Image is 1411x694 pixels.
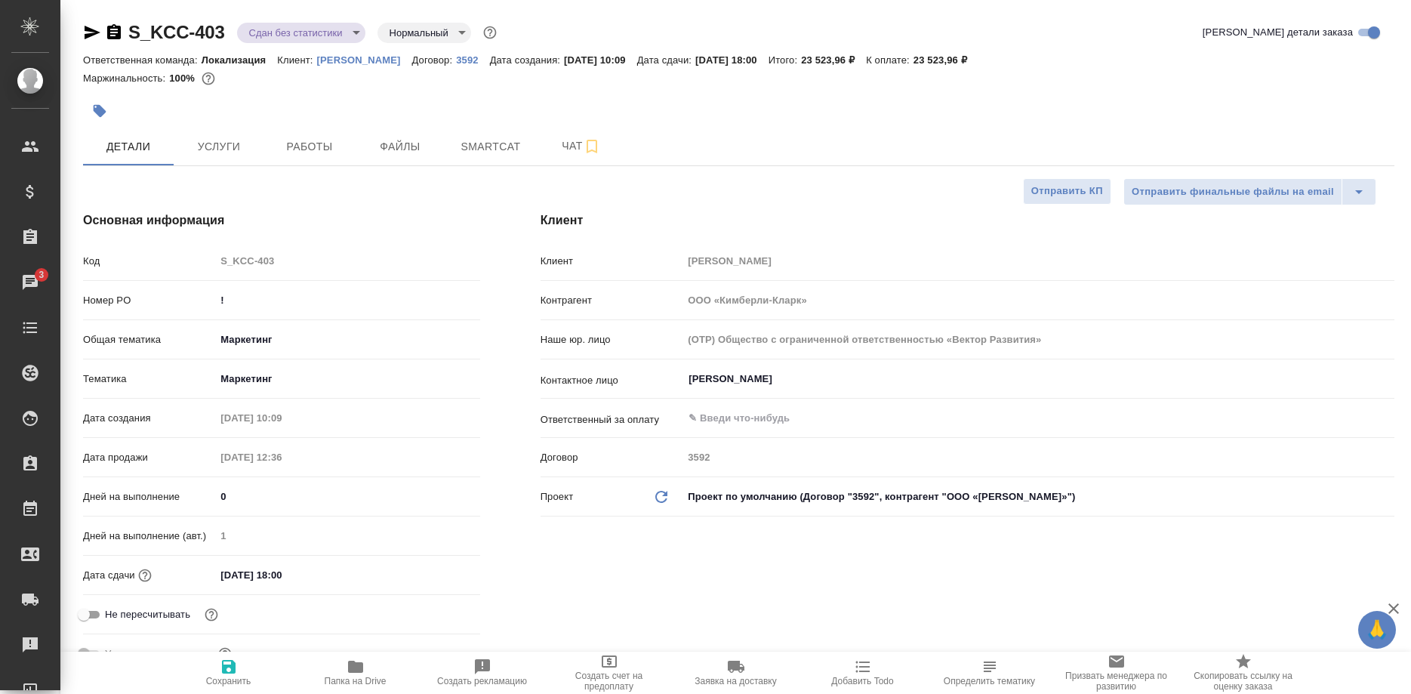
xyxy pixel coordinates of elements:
[490,54,564,66] p: Дата создания:
[215,644,235,664] button: Выбери, если сб и вс нужно считать рабочими днями для выполнения заказа.
[83,54,202,66] p: Ответственная команда:
[801,54,866,66] p: 23 523,96 ₽
[245,26,347,39] button: Сдан без статистики
[83,568,135,583] p: Дата сдачи
[385,26,453,39] button: Нормальный
[135,566,155,585] button: Если добавить услуги и заполнить их объемом, то дата рассчитается автоматически
[541,211,1394,230] h4: Клиент
[419,652,546,694] button: Создать рекламацию
[83,254,215,269] p: Код
[277,54,316,66] p: Клиент:
[83,332,215,347] p: Общая тематика
[541,412,683,427] p: Ответственный за оплату
[555,671,664,692] span: Создать счет на предоплату
[682,484,1394,510] div: Проект по умолчанию (Договор "3592", контрагент "ООО «[PERSON_NAME]»")
[866,54,913,66] p: К оплате:
[456,53,489,66] a: 3592
[83,23,101,42] button: Скопировать ссылку для ЯМессенджера
[1386,378,1389,381] button: Open
[273,137,346,156] span: Работы
[215,525,479,547] input: Пустое поле
[673,652,799,694] button: Заявка на доставку
[83,372,215,387] p: Тематика
[83,94,116,128] button: Добавить тэг
[1031,183,1103,200] span: Отправить КП
[128,22,225,42] a: S_KCC-403
[456,54,489,66] p: 3592
[1062,671,1171,692] span: Призвать менеджера по развитию
[541,373,683,388] p: Контактное лицо
[199,69,218,88] button: 0.00 RUB;
[317,54,412,66] p: [PERSON_NAME]
[541,254,683,269] p: Клиент
[926,652,1053,694] button: Определить тематику
[377,23,471,43] div: Сдан без статистики
[83,211,480,230] h4: Основная информация
[682,446,1394,468] input: Пустое поле
[583,137,601,156] svg: Подписаться
[564,54,637,66] p: [DATE] 10:09
[183,137,255,156] span: Услуги
[83,72,169,84] p: Маржинальность:
[454,137,527,156] span: Smartcat
[29,267,53,282] span: 3
[83,411,215,426] p: Дата создания
[83,529,215,544] p: Дней на выполнение (авт.)
[92,137,165,156] span: Детали
[215,366,479,392] div: Маркетинг
[83,450,215,465] p: Дата продажи
[545,137,618,156] span: Чат
[769,54,801,66] p: Итого:
[237,23,365,43] div: Сдан без статистики
[1358,611,1396,649] button: 🙏
[1386,417,1389,420] button: Open
[944,676,1035,686] span: Определить тематику
[215,250,479,272] input: Пустое поле
[202,605,221,625] button: Включи, если не хочешь, чтобы указанная дата сдачи изменилась после переставления заказа в 'Подтв...
[695,676,776,686] span: Заявка на доставку
[325,676,387,686] span: Папка на Drive
[682,289,1394,311] input: Пустое поле
[411,54,456,66] p: Договор:
[292,652,419,694] button: Папка на Drive
[1132,184,1334,201] span: Отправить финальные файлы на email
[83,489,215,504] p: Дней на выполнение
[4,264,57,301] a: 3
[682,250,1394,272] input: Пустое поле
[215,446,347,468] input: Пустое поле
[1180,652,1307,694] button: Скопировать ссылку на оценку заказа
[687,409,1339,427] input: ✎ Введи что-нибудь
[105,23,123,42] button: Скопировать ссылку
[695,54,769,66] p: [DATE] 18:00
[1203,25,1353,40] span: [PERSON_NAME] детали заказа
[541,332,683,347] p: Наше юр. лицо
[637,54,695,66] p: Дата сдачи:
[317,53,412,66] a: [PERSON_NAME]
[546,652,673,694] button: Создать счет на предоплату
[215,564,347,586] input: ✎ Введи что-нибудь
[1123,178,1376,205] div: split button
[1123,178,1342,205] button: Отправить финальные файлы на email
[364,137,436,156] span: Файлы
[169,72,199,84] p: 100%
[206,676,251,686] span: Сохранить
[541,450,683,465] p: Договор
[1053,652,1180,694] button: Призвать менеджера по развитию
[83,293,215,308] p: Номер PO
[202,54,278,66] p: Локализация
[1364,614,1390,646] span: 🙏
[541,293,683,308] p: Контрагент
[215,407,347,429] input: Пустое поле
[682,328,1394,350] input: Пустое поле
[913,54,978,66] p: 23 523,96 ₽
[480,23,500,42] button: Доп статусы указывают на важность/срочность заказа
[105,607,190,622] span: Не пересчитывать
[215,486,479,507] input: ✎ Введи что-нибудь
[165,652,292,694] button: Сохранить
[1189,671,1298,692] span: Скопировать ссылку на оценку заказа
[1023,178,1111,205] button: Отправить КП
[541,489,574,504] p: Проект
[215,289,479,311] input: ✎ Введи что-нибудь
[831,676,893,686] span: Добавить Todo
[437,676,527,686] span: Создать рекламацию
